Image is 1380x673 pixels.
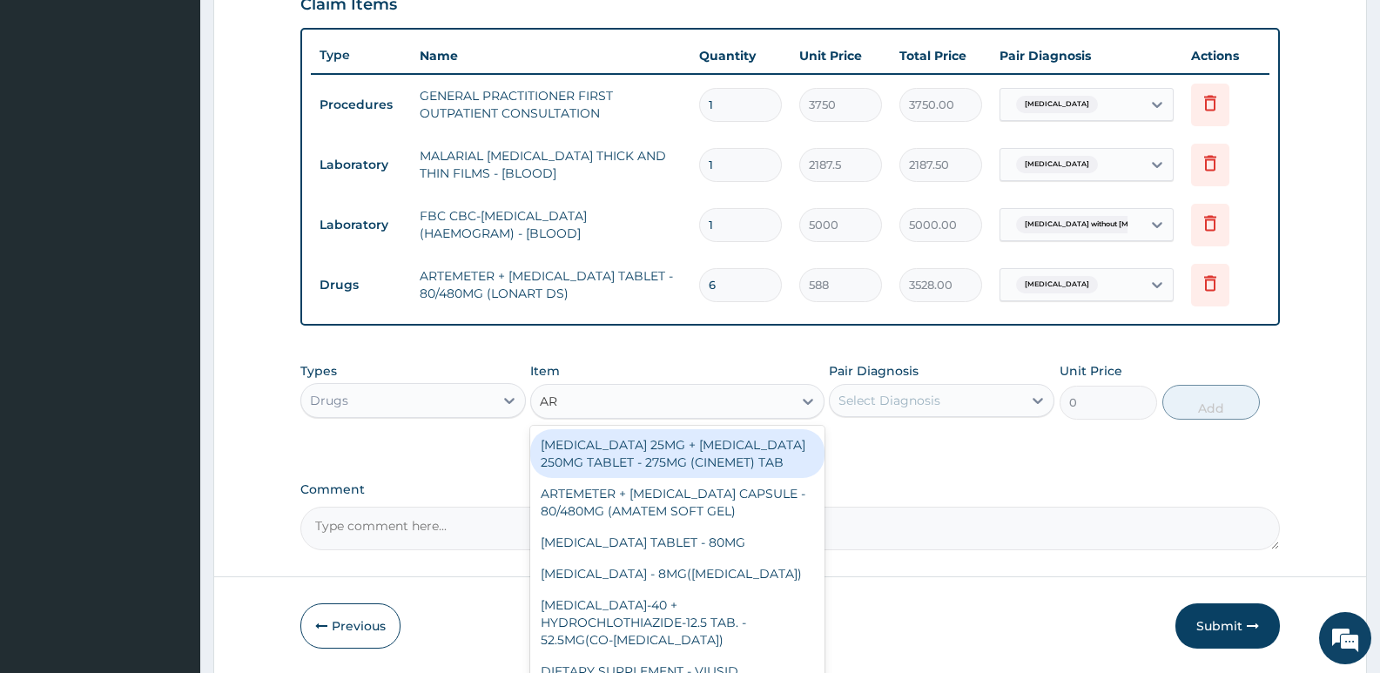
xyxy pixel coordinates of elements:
[829,362,919,380] label: Pair Diagnosis
[690,38,791,73] th: Quantity
[311,209,411,241] td: Laboratory
[1016,96,1098,113] span: [MEDICAL_DATA]
[530,478,824,527] div: ARTEMETER + [MEDICAL_DATA] CAPSULE - 80/480MG (AMATEM SOFT GEL)
[101,219,240,395] span: We're online!
[1175,603,1280,649] button: Submit
[530,362,560,380] label: Item
[311,149,411,181] td: Laboratory
[300,482,1280,497] label: Comment
[311,269,411,301] td: Drugs
[300,364,337,379] label: Types
[300,603,401,649] button: Previous
[1182,38,1269,73] th: Actions
[1162,385,1260,420] button: Add
[411,138,690,191] td: MALARIAL [MEDICAL_DATA] THICK AND THIN FILMS - [BLOOD]
[286,9,327,50] div: Minimize live chat window
[310,392,348,409] div: Drugs
[838,392,940,409] div: Select Diagnosis
[1060,362,1122,380] label: Unit Price
[91,98,293,120] div: Chat with us now
[411,78,690,131] td: GENERAL PRACTITIONER FIRST OUTPATIENT CONSULTATION
[1016,276,1098,293] span: [MEDICAL_DATA]
[32,87,71,131] img: d_794563401_company_1708531726252_794563401
[1016,156,1098,173] span: [MEDICAL_DATA]
[311,89,411,121] td: Procedures
[411,259,690,311] td: ARTEMETER + [MEDICAL_DATA] TABLET - 80/480MG (LONART DS)
[411,38,690,73] th: Name
[530,558,824,589] div: [MEDICAL_DATA] - 8MG([MEDICAL_DATA])
[1016,216,1192,233] span: [MEDICAL_DATA] without [MEDICAL_DATA]
[530,527,824,558] div: [MEDICAL_DATA] TABLET - 80MG
[9,475,332,536] textarea: Type your message and hit 'Enter'
[991,38,1182,73] th: Pair Diagnosis
[311,39,411,71] th: Type
[411,199,690,251] td: FBC CBC-[MEDICAL_DATA] (HAEMOGRAM) - [BLOOD]
[530,429,824,478] div: [MEDICAL_DATA] 25MG + [MEDICAL_DATA] 250MG TABLET - 275MG (CINEMET) TAB
[891,38,991,73] th: Total Price
[791,38,891,73] th: Unit Price
[530,589,824,656] div: [MEDICAL_DATA]-40 + HYDROCHLOTHIAZIDE-12.5 TAB. - 52.5MG(CO-[MEDICAL_DATA])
